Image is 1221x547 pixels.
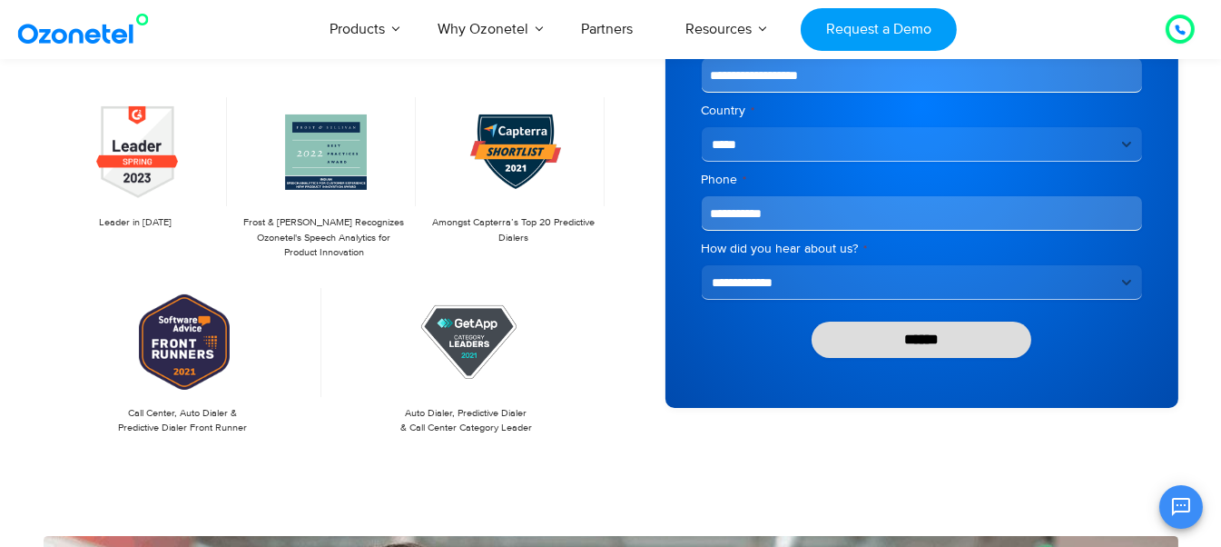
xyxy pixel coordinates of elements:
a: Request a Demo [801,8,956,51]
p: Frost & [PERSON_NAME] Recognizes Ozonetel's Speech Analytics for Product Innovation [241,215,407,261]
p: Auto Dialer, Predictive Dialer & Call Center Category Leader [336,406,596,436]
label: Phone [702,171,1142,189]
p: Call Center, Auto Dialer & Predictive Dialer Front Runner [53,406,313,436]
p: Leader in [DATE] [53,215,218,231]
label: How did you hear about us? [702,240,1142,258]
p: Amongst Capterra’s Top 20 Predictive Dialers [430,215,596,245]
button: Open chat [1159,485,1203,529]
label: Country [702,102,1142,120]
